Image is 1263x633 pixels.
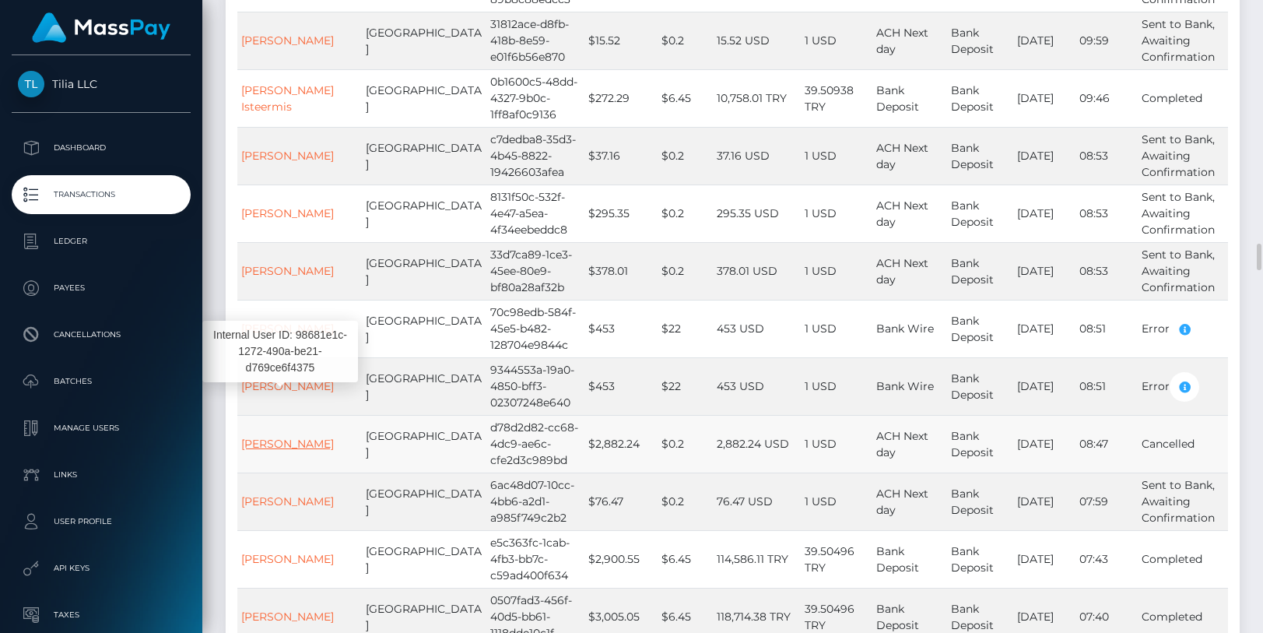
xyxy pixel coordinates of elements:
[486,473,584,530] td: 6ac48d07-10cc-4bb6-a2d1-a985f749c2b2
[947,69,1013,127] td: Bank Deposit
[362,242,486,300] td: [GEOGRAPHIC_DATA]
[801,357,872,415] td: 1 USD
[801,185,872,242] td: 1 USD
[584,473,658,530] td: $76.47
[486,12,584,69] td: 31812ace-d8fb-418b-8e59-e01f6b56e870
[584,12,658,69] td: $15.52
[584,242,658,300] td: $378.01
[713,357,801,415] td: 453 USD
[362,69,486,127] td: [GEOGRAPHIC_DATA]
[947,530,1013,588] td: Bank Deposit
[1138,127,1228,185] td: Sent to Bank, Awaiting Confirmation
[1013,242,1075,300] td: [DATE]
[362,300,486,357] td: [GEOGRAPHIC_DATA]
[486,300,584,357] td: 70c98edb-584f-45e5-b482-128704e9844c
[658,530,713,588] td: $6.45
[1138,185,1228,242] td: Sent to Bank, Awaiting Confirmation
[1013,69,1075,127] td: [DATE]
[18,510,184,533] p: User Profile
[947,357,1013,415] td: Bank Deposit
[241,494,334,508] a: [PERSON_NAME]
[876,83,919,114] span: Bank Deposit
[12,502,191,541] a: User Profile
[1013,127,1075,185] td: [DATE]
[1138,415,1228,473] td: Cancelled
[362,530,486,588] td: [GEOGRAPHIC_DATA]
[486,357,584,415] td: 9344553a-19a0-4850-bff3-02307248e640
[12,77,191,91] span: Tilia LLC
[1013,415,1075,473] td: [DATE]
[713,127,801,185] td: 37.16 USD
[658,415,713,473] td: $0.2
[1138,12,1228,69] td: Sent to Bank, Awaiting Confirmation
[1138,530,1228,588] td: Completed
[658,300,713,357] td: $22
[801,69,872,127] td: 39.50938 TRY
[18,136,184,160] p: Dashboard
[241,264,334,278] a: [PERSON_NAME]
[486,415,584,473] td: d78d2d82-cc68-4dc9-ae6c-cfe2d3c989bd
[713,242,801,300] td: 378.01 USD
[32,12,170,43] img: MassPay Logo
[1075,69,1138,127] td: 09:46
[713,12,801,69] td: 15.52 USD
[362,473,486,530] td: [GEOGRAPHIC_DATA]
[18,417,184,440] p: Manage Users
[1138,473,1228,530] td: Sent to Bank, Awaiting Confirmation
[18,463,184,487] p: Links
[486,69,584,127] td: 0b1600c5-48dd-4327-9b0c-1ff8af0c9136
[18,276,184,300] p: Payees
[1075,242,1138,300] td: 08:53
[713,69,801,127] td: 10,758.01 TRY
[584,300,658,357] td: $453
[801,127,872,185] td: 1 USD
[1013,530,1075,588] td: [DATE]
[202,321,358,382] div: Internal User ID: 98681e1c-1272-490a-be21-d769ce6f4375
[713,473,801,530] td: 76.47 USD
[658,127,713,185] td: $0.2
[876,322,934,336] span: Bank Wire
[362,185,486,242] td: [GEOGRAPHIC_DATA]
[1013,473,1075,530] td: [DATE]
[1138,242,1228,300] td: Sent to Bank, Awaiting Confirmation
[947,300,1013,357] td: Bank Deposit
[241,83,334,114] a: [PERSON_NAME] Isteermis
[12,549,191,588] a: API Keys
[1075,473,1138,530] td: 07:59
[241,33,334,47] a: [PERSON_NAME]
[1013,300,1075,357] td: [DATE]
[876,199,928,229] span: ACH Next day
[12,222,191,261] a: Ledger
[801,415,872,473] td: 1 USD
[18,323,184,346] p: Cancellations
[801,12,872,69] td: 1 USD
[584,530,658,588] td: $2,900.55
[584,357,658,415] td: $453
[486,530,584,588] td: e5c363fc-1cab-4fb3-bb7c-c59ad400f634
[12,315,191,354] a: Cancellations
[801,300,872,357] td: 1 USD
[713,415,801,473] td: 2,882.24 USD
[658,185,713,242] td: $0.2
[947,415,1013,473] td: Bank Deposit
[241,610,334,624] a: [PERSON_NAME]
[486,242,584,300] td: 33d7ca89-1ce3-45ee-80e9-bf80a28af32b
[1138,69,1228,127] td: Completed
[658,357,713,415] td: $22
[801,473,872,530] td: 1 USD
[18,603,184,627] p: Taxes
[1138,357,1228,415] td: Error
[876,429,928,459] span: ACH Next day
[876,141,928,171] span: ACH Next day
[241,149,334,163] a: [PERSON_NAME]
[801,530,872,588] td: 39.50496 TRY
[12,362,191,401] a: Batches
[1013,357,1075,415] td: [DATE]
[876,544,919,575] span: Bank Deposit
[12,409,191,448] a: Manage Users
[658,242,713,300] td: $0.2
[241,437,334,451] a: [PERSON_NAME]
[713,185,801,242] td: 295.35 USD
[1013,185,1075,242] td: [DATE]
[486,127,584,185] td: c7dedba8-35d3-4b45-8822-19426603afea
